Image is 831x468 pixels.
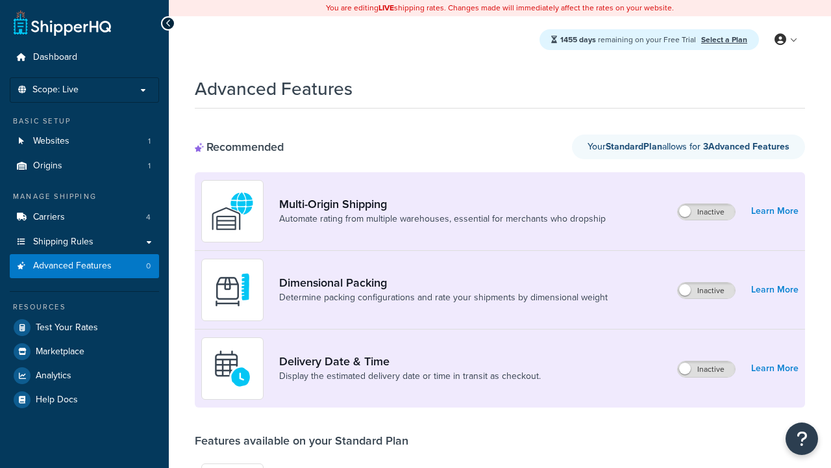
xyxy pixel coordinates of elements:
label: Inactive [678,283,735,298]
a: Dimensional Packing [279,276,608,290]
a: Select a Plan [701,34,747,45]
strong: 1455 days [560,34,596,45]
a: Learn More [751,202,799,220]
span: Scope: Live [32,84,79,96]
li: Websites [10,129,159,153]
span: Websites [33,136,69,147]
li: Advanced Features [10,254,159,278]
div: Basic Setup [10,116,159,127]
strong: Standard Plan [606,140,662,153]
a: Display the estimated delivery date or time in transit as checkout. [279,370,541,383]
b: LIVE [378,2,394,14]
a: Test Your Rates [10,316,159,339]
a: Shipping Rules [10,230,159,254]
li: Carriers [10,205,159,229]
span: Test Your Rates [36,322,98,333]
img: WatD5o0RtDAAAAAElFTkSuQmCC [210,188,255,234]
span: 1 [148,136,151,147]
a: Learn More [751,359,799,378]
a: Dashboard [10,45,159,70]
div: Resources [10,302,159,313]
span: Your allows for [588,140,703,153]
span: Analytics [36,370,71,382]
a: Multi-Origin Shipping [279,197,606,211]
div: Features available on your Standard Plan [195,434,408,448]
span: remaining on your Free Trial [560,34,698,45]
a: Analytics [10,364,159,387]
img: DTVBYsAAAAAASUVORK5CYII= [210,267,255,313]
a: Automate rating from multiple warehouses, essential for merchants who dropship [279,213,606,226]
button: Open Resource Center [786,422,818,455]
a: Help Docs [10,388,159,411]
a: Marketplace [10,340,159,363]
label: Inactive [678,204,735,220]
label: Inactive [678,361,735,377]
span: Carriers [33,212,65,223]
a: Origins1 [10,154,159,178]
a: Determine packing configurations and rate your shipments by dimensional weight [279,291,608,304]
span: Advanced Features [33,261,112,272]
a: Carriers4 [10,205,159,229]
span: 1 [148,161,151,172]
a: Learn More [751,281,799,299]
a: Websites1 [10,129,159,153]
h1: Advanced Features [195,76,353,101]
li: Origins [10,154,159,178]
a: Advanced Features0 [10,254,159,278]
span: 0 [146,261,151,272]
div: Recommended [195,140,284,154]
span: Dashboard [33,52,77,63]
strong: 3 Advanced Feature s [703,140,789,153]
div: Manage Shipping [10,191,159,202]
span: Marketplace [36,346,84,357]
span: 4 [146,212,151,223]
img: gfkeb5ejjkALwAAAABJRU5ErkJggg== [210,346,255,391]
a: Delivery Date & Time [279,354,541,369]
span: Help Docs [36,395,78,406]
span: Origins [33,161,62,172]
span: Shipping Rules [33,237,93,248]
